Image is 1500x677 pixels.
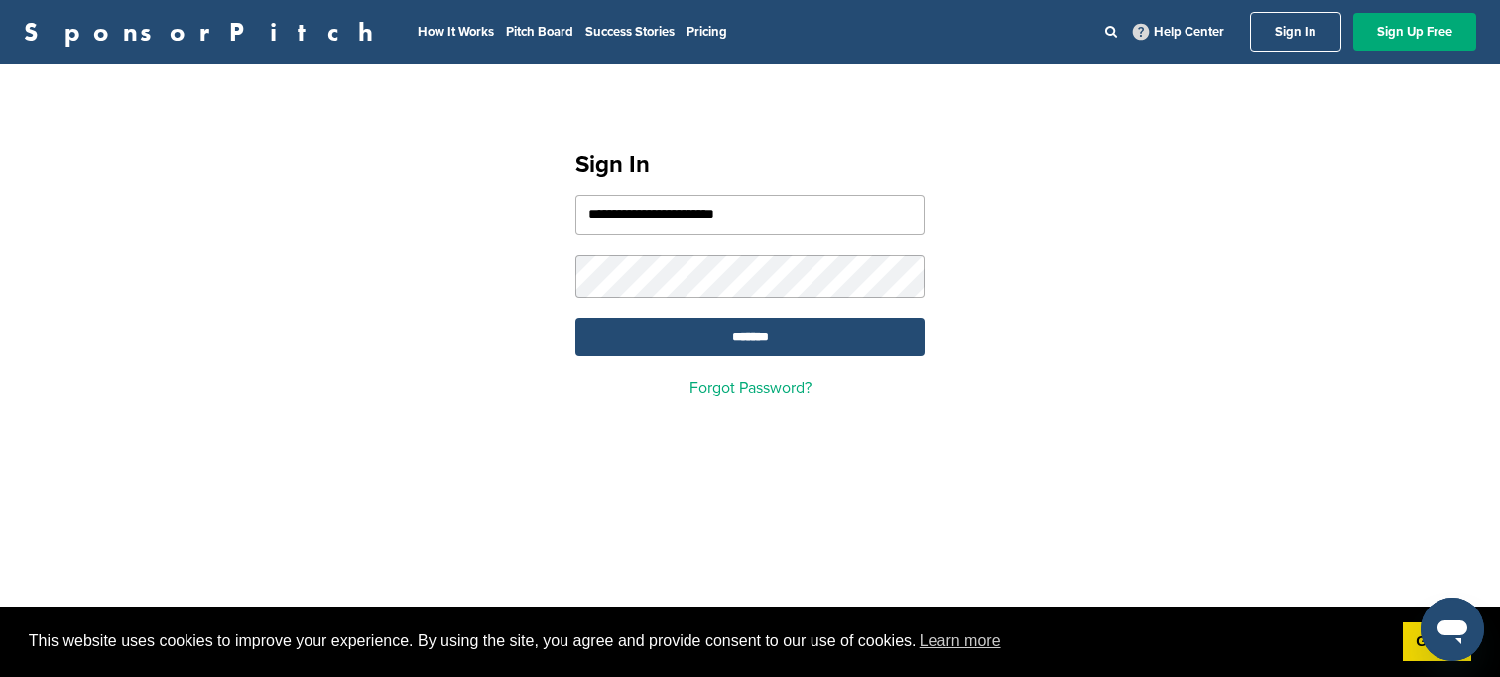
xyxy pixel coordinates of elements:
a: How It Works [418,24,494,40]
a: Pricing [687,24,727,40]
h1: Sign In [575,147,925,183]
a: SponsorPitch [24,19,386,45]
iframe: Button to launch messaging window [1421,598,1484,661]
a: dismiss cookie message [1403,622,1471,662]
a: Success Stories [585,24,675,40]
a: Sign In [1250,12,1341,52]
span: This website uses cookies to improve your experience. By using the site, you agree and provide co... [29,626,1387,656]
a: Forgot Password? [689,378,812,398]
a: Pitch Board [506,24,573,40]
a: Sign Up Free [1353,13,1476,51]
a: Help Center [1129,20,1228,44]
a: learn more about cookies [917,626,1004,656]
